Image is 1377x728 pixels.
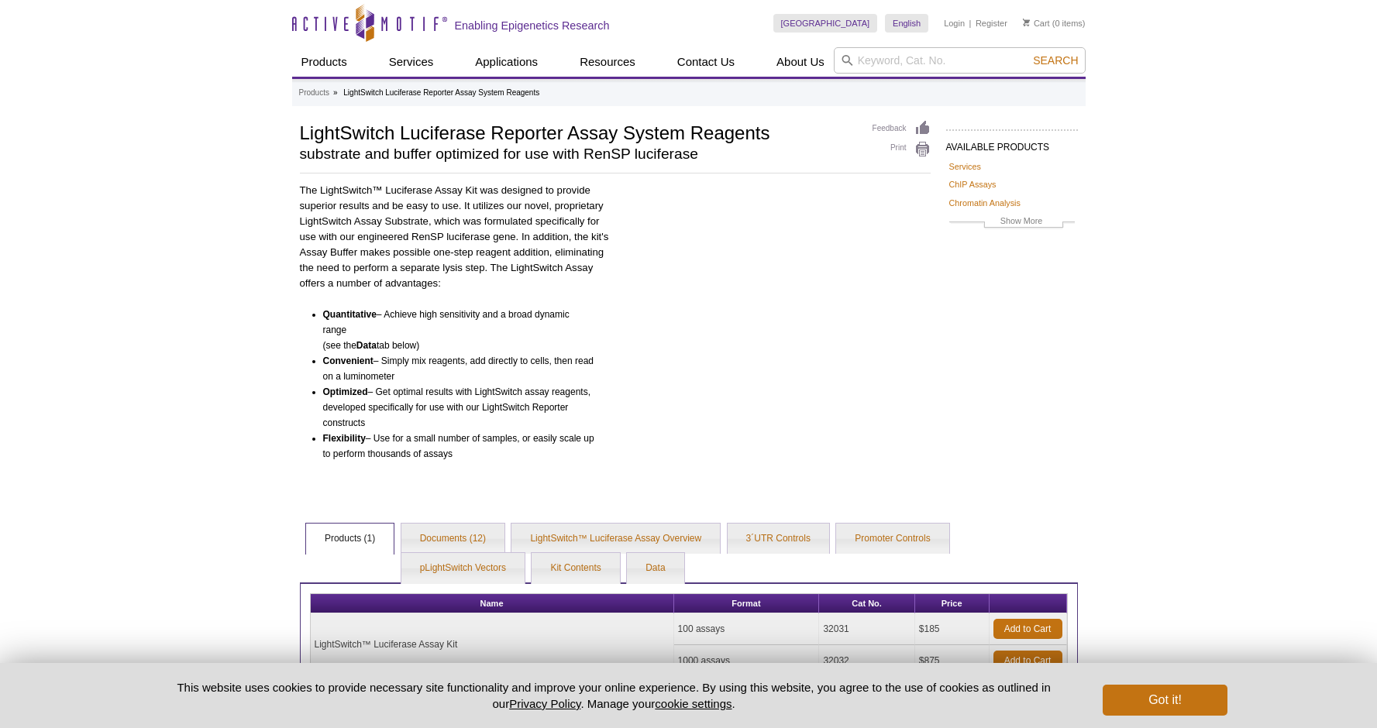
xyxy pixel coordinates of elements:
[949,160,981,173] a: Services
[819,645,914,677] td: 32032
[949,196,1021,210] a: Chromatin Analysis
[976,18,1007,29] a: Register
[969,14,972,33] li: |
[668,47,744,77] a: Contact Us
[674,645,820,677] td: 1000 assays
[306,524,394,555] a: Products (1)
[570,47,645,77] a: Resources
[674,613,820,645] td: 100 assays
[949,214,1075,232] a: Show More
[323,433,366,444] b: Flexibility
[300,183,609,291] p: The LightSwitch™ Luciferase Assay Kit was designed to provide superior results and be easy to use...
[674,594,820,613] th: Format
[1023,18,1050,29] a: Cart
[819,613,914,645] td: 32031
[150,679,1078,712] p: This website uses cookies to provide necessary site functionality and improve your online experie...
[655,697,732,710] button: cookie settings
[1023,19,1030,26] img: Your Cart
[885,14,928,33] a: English
[819,594,914,613] th: Cat No.
[915,594,990,613] th: Price
[1033,54,1078,67] span: Search
[915,613,990,645] td: $185
[1103,685,1227,716] button: Got it!
[323,355,374,366] b: Convenient
[466,47,547,77] a: Applications
[836,524,948,555] a: Promoter Controls
[946,129,1078,157] h2: AVAILABLE PRODUCTS
[323,353,595,384] li: – Simply mix reagents, add directly to cells, then read on a luminometer
[944,18,965,29] a: Login
[323,386,368,397] b: Optimized
[767,47,834,77] a: About Us
[993,651,1062,671] a: Add to Cart
[949,177,997,191] a: ChIP Assays
[311,594,674,613] th: Name
[621,183,930,356] iframe: Watch the Lightswitch video
[323,307,595,353] li: – Achieve high sensitivity and a broad dynamic range (see the tab below)
[292,47,356,77] a: Products
[343,88,539,97] li: LightSwitch Luciferase Reporter Assay System Reagents
[834,47,1086,74] input: Keyword, Cat. No.
[509,697,580,710] a: Privacy Policy
[323,309,377,320] b: Quantitative
[356,340,377,351] b: Data
[773,14,878,33] a: [GEOGRAPHIC_DATA]
[873,120,931,137] a: Feedback
[380,47,443,77] a: Services
[728,524,829,555] a: 3´UTR Controls
[1023,14,1086,33] li: (0 items)
[300,120,857,143] h1: LightSwitch Luciferase Reporter Assay System Reagents
[300,147,857,161] h2: substrate and buffer optimized for use with RenSP luciferase
[627,553,683,584] a: Data
[532,553,619,584] a: Kit Contents
[401,524,504,555] a: Documents (12)
[873,141,931,158] a: Print
[915,645,990,677] td: $875
[1028,53,1083,67] button: Search
[511,524,720,555] a: LightSwitch™ Luciferase Assay Overview
[323,384,595,431] li: – Get optimal results with LightSwitch assay reagents, developed specifically for use with our Li...
[333,88,338,97] li: »
[323,431,595,462] li: – Use for a small number of samples, or easily scale up to perform thousands of assays
[455,19,610,33] h2: Enabling Epigenetics Research
[993,619,1062,639] a: Add to Cart
[299,86,329,100] a: Products
[401,553,525,584] a: pLightSwitch Vectors
[311,613,674,677] td: LightSwitch™ Luciferase Assay Kit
